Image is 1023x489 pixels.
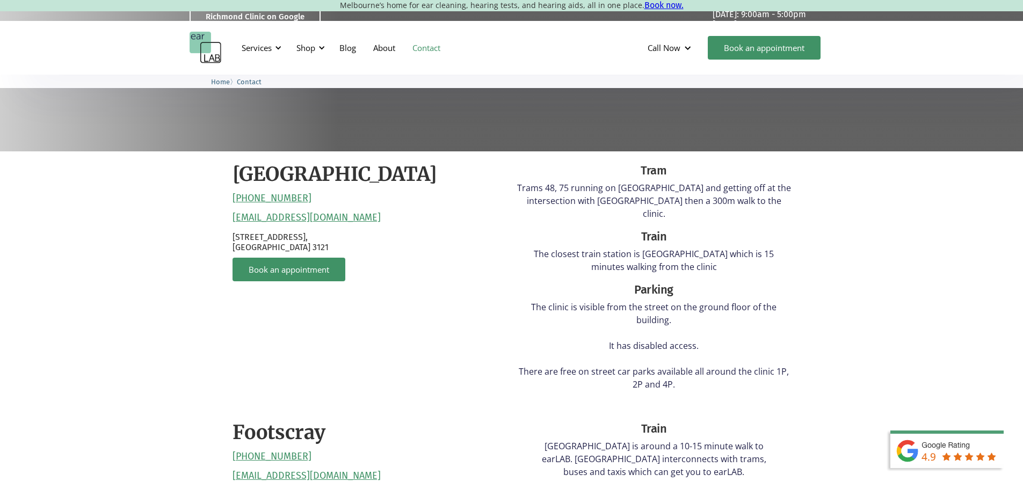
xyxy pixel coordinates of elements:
[233,451,311,463] a: [PHONE_NUMBER]
[517,247,791,273] p: The closest train station is [GEOGRAPHIC_DATA] which is 15 minutes walking from the clinic
[517,162,791,179] div: Tram
[534,420,774,437] div: Train
[190,32,222,64] a: home
[233,258,345,281] a: Book an appointment
[211,76,230,86] a: Home
[233,470,381,482] a: [EMAIL_ADDRESS][DOMAIN_NAME]
[534,440,774,478] p: [GEOGRAPHIC_DATA] is around a 10-15 minute walk to earLAB. [GEOGRAPHIC_DATA] interconnects with t...
[404,32,449,63] a: Contact
[331,32,365,63] a: Blog
[708,36,821,60] a: Book an appointment
[190,4,321,30] a: Richmond Clinic on Google
[517,281,791,298] div: Parking
[237,78,262,86] span: Contact
[235,32,285,64] div: Services
[233,420,325,446] h2: Footscray
[233,193,311,205] a: [PHONE_NUMBER]
[211,78,230,86] span: Home
[517,181,791,220] p: Trams 48, 75 running on [GEOGRAPHIC_DATA] and getting off at the intersection with [GEOGRAPHIC_DA...
[233,232,506,252] p: [STREET_ADDRESS], [GEOGRAPHIC_DATA] 3121
[365,32,404,63] a: About
[233,162,437,187] h2: [GEOGRAPHIC_DATA]
[517,228,791,245] div: Train
[237,76,262,86] a: Contact
[296,42,315,53] div: Shop
[648,42,680,53] div: Call Now
[517,301,791,391] p: The clinic is visible from the street on the ground floor of the building. It has disabled access...
[639,32,702,64] div: Call Now
[233,212,381,224] a: [EMAIL_ADDRESS][DOMAIN_NAME]
[211,76,237,87] li: 〉
[242,42,272,53] div: Services
[290,32,328,64] div: Shop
